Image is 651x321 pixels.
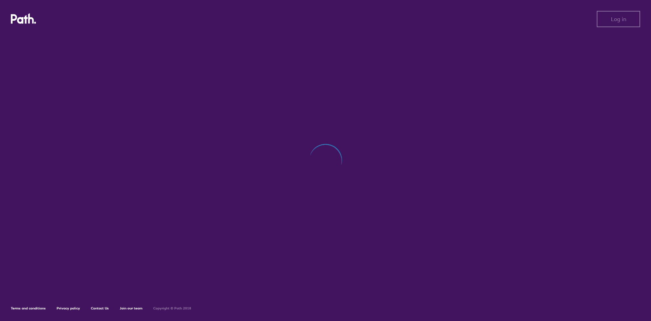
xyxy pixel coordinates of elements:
[611,16,626,22] span: Log in
[153,306,191,310] h6: Copyright © Path 2018
[597,11,640,27] button: Log in
[11,306,46,310] a: Terms and conditions
[91,306,109,310] a: Contact Us
[120,306,142,310] a: Join our team
[57,306,80,310] a: Privacy policy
